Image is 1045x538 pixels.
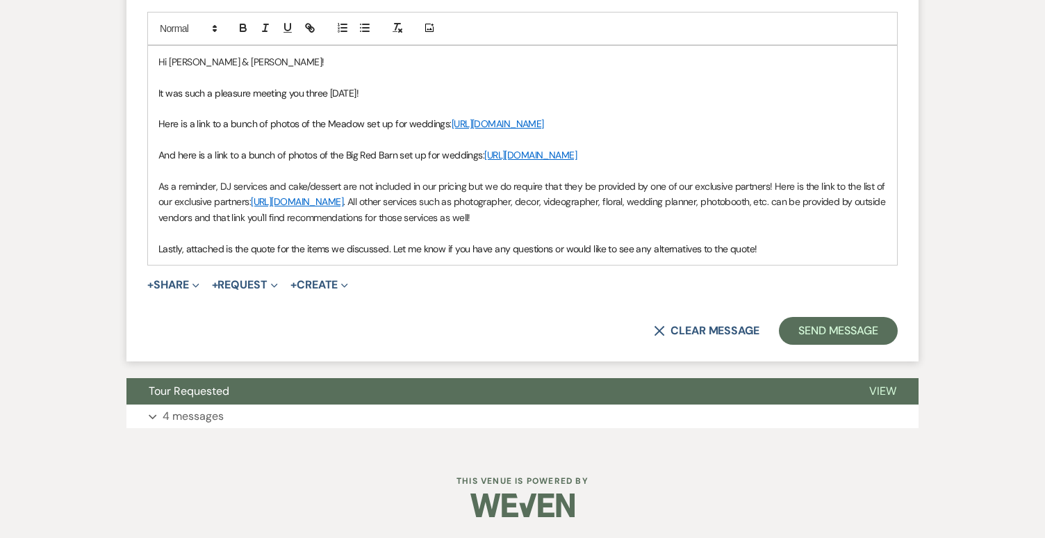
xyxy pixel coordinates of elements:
span: It was such a pleasure meeting you three [DATE]! [158,87,359,99]
button: Send Message [779,317,898,345]
p: As a reminder, DJ services and cake/dessert are not included in our pricing but we do require tha... [158,179,887,225]
a: [URL][DOMAIN_NAME] [452,117,544,130]
span: + [212,279,218,291]
span: + [147,279,154,291]
span: Here is a link to a bunch of photos of the Meadow set up for weddings: [158,117,452,130]
span: Lastly, attached is the quote for the items we discussed. Let me know if you have any questions o... [158,243,757,255]
p: Hi [PERSON_NAME] & [PERSON_NAME]! [158,54,887,70]
button: Tour Requested [126,378,847,405]
span: View [869,384,896,398]
span: + [290,279,297,291]
button: 4 messages [126,405,919,428]
button: View [847,378,919,405]
button: Create [290,279,348,291]
button: Share [147,279,199,291]
p: 4 messages [163,407,224,425]
a: [URL][DOMAIN_NAME] [251,195,343,208]
a: [URL][DOMAIN_NAME] [484,149,577,161]
img: Weven Logo [470,481,575,530]
span: And here is a link to a bunch of photos of the Big Red Barn set up for weddings: [158,149,484,161]
button: Request [212,279,278,291]
button: Clear message [654,325,759,336]
span: Tour Requested [149,384,229,398]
